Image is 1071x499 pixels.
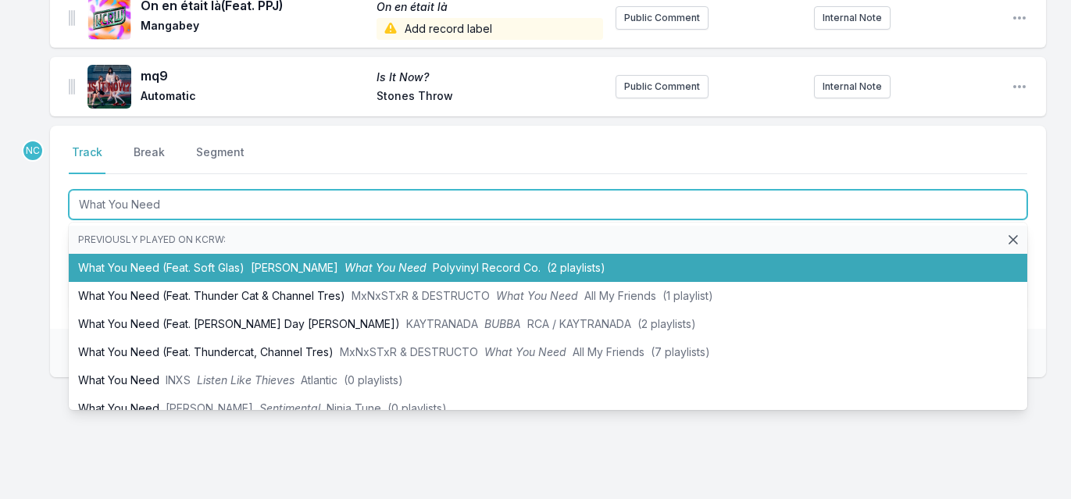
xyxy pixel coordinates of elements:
span: All My Friends [584,289,656,302]
span: MxNxSTxR & DESTRUCTO [340,345,478,358]
button: Internal Note [814,75,891,98]
button: Public Comment [616,6,709,30]
li: What You Need (Feat. Thunder Cat & Channel Tres) [69,282,1027,310]
img: Drag Handle [69,79,75,94]
span: All My Friends [573,345,644,358]
button: Segment [193,144,248,174]
span: Listen Like Thieves [197,373,295,387]
p: Novena Carmel [22,140,44,162]
button: Public Comment [616,75,709,98]
span: MxNxSTxR & DESTRUCTO [352,289,490,302]
button: Open playlist item options [1012,79,1027,94]
span: Mangabey [141,18,367,40]
li: What You Need (Feat. Thundercat, Channel Tres) [69,338,1027,366]
span: INXS [166,373,191,387]
button: Break [130,144,168,174]
span: (2 playlists) [637,317,696,330]
span: Atlantic [301,373,337,387]
span: Ninja Tune [327,401,381,415]
input: Track Title [69,190,1027,219]
span: [PERSON_NAME] [166,401,253,415]
span: Stones Throw [377,88,603,107]
span: BUBBA [484,317,521,330]
img: Drag Handle [69,10,75,26]
li: What You Need (Feat. [PERSON_NAME] Day [PERSON_NAME]) [69,310,1027,338]
span: Sentimental [259,401,320,415]
span: (7 playlists) [651,345,710,358]
span: Polyvinyl Record Co. [433,261,541,274]
span: (2 playlists) [547,261,605,274]
span: RCA / KAYTRANADA [527,317,631,330]
img: Is It Now? [87,65,131,109]
span: What You Need [484,345,566,358]
button: Internal Note [814,6,891,30]
span: (1 playlist) [662,289,713,302]
span: mq9 [141,66,367,85]
li: What You Need [69,394,1027,422]
span: (0 playlists) [344,373,403,387]
button: Open playlist item options [1012,10,1027,26]
span: Add record label [377,18,603,40]
li: What You Need (Feat. Soft Glas) [69,254,1027,282]
button: Track [69,144,105,174]
span: Automatic [141,88,367,107]
span: What You Need [345,261,427,274]
span: Is It Now? [377,70,603,85]
span: (0 playlists) [387,401,447,415]
li: What You Need [69,366,1027,394]
span: [PERSON_NAME] [251,261,338,274]
span: What You Need [496,289,578,302]
span: KAYTRANADA [406,317,478,330]
li: Previously played on KCRW: [69,226,1027,254]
